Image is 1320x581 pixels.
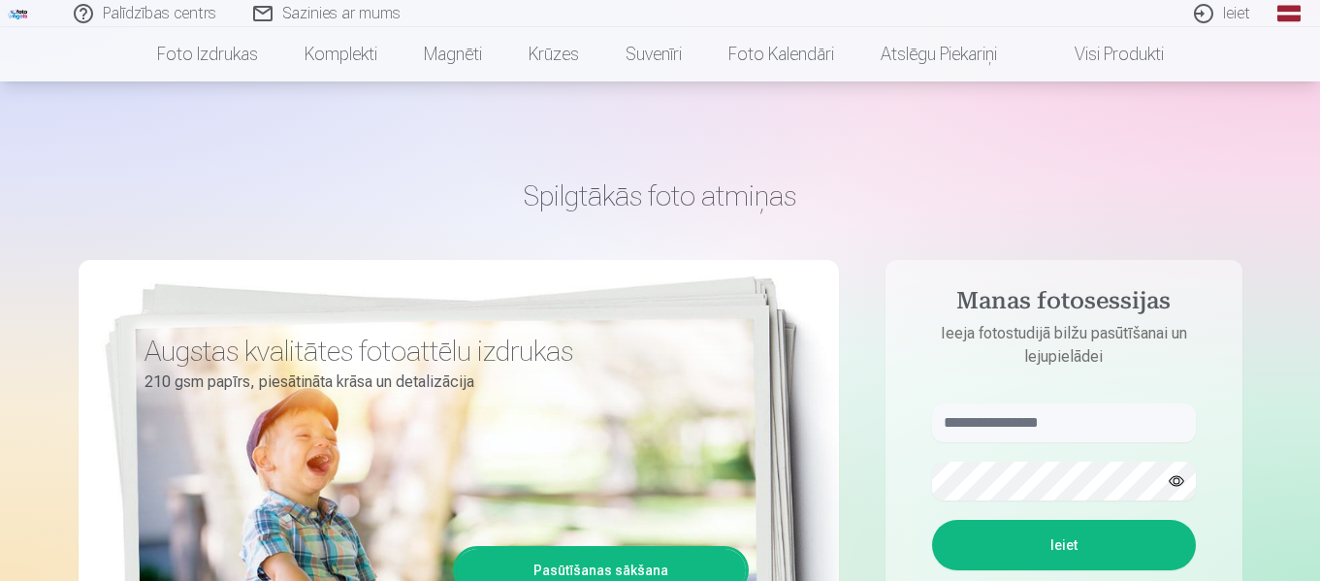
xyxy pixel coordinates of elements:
p: 210 gsm papīrs, piesātināta krāsa un detalizācija [145,369,734,396]
button: Ieiet [932,520,1196,570]
h4: Manas fotosessijas [913,287,1215,322]
h1: Spilgtākās foto atmiņas [79,178,1242,213]
h3: Augstas kvalitātes fotoattēlu izdrukas [145,334,734,369]
a: Atslēgu piekariņi [857,27,1020,81]
p: Ieeja fotostudijā bilžu pasūtīšanai un lejupielādei [913,322,1215,369]
a: Magnēti [401,27,505,81]
img: /fa1 [8,8,29,19]
a: Foto izdrukas [134,27,281,81]
a: Komplekti [281,27,401,81]
a: Foto kalendāri [705,27,857,81]
a: Visi produkti [1020,27,1187,81]
a: Suvenīri [602,27,705,81]
a: Krūzes [505,27,602,81]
